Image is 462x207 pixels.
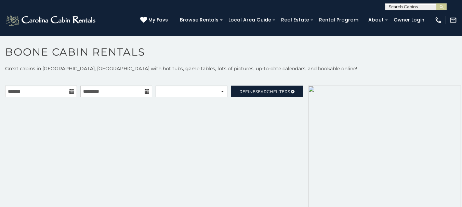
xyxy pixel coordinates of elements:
[140,16,170,24] a: My Favs
[278,15,313,25] a: Real Estate
[255,89,273,94] span: Search
[365,15,387,25] a: About
[5,13,97,27] img: White-1-2.png
[148,16,168,24] span: My Favs
[390,15,428,25] a: Owner Login
[231,86,303,97] a: RefineSearchFilters
[225,15,275,25] a: Local Area Guide
[239,89,290,94] span: Refine Filters
[176,15,222,25] a: Browse Rentals
[449,16,457,24] img: mail-regular-white.png
[316,15,362,25] a: Rental Program
[435,16,442,24] img: phone-regular-white.png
